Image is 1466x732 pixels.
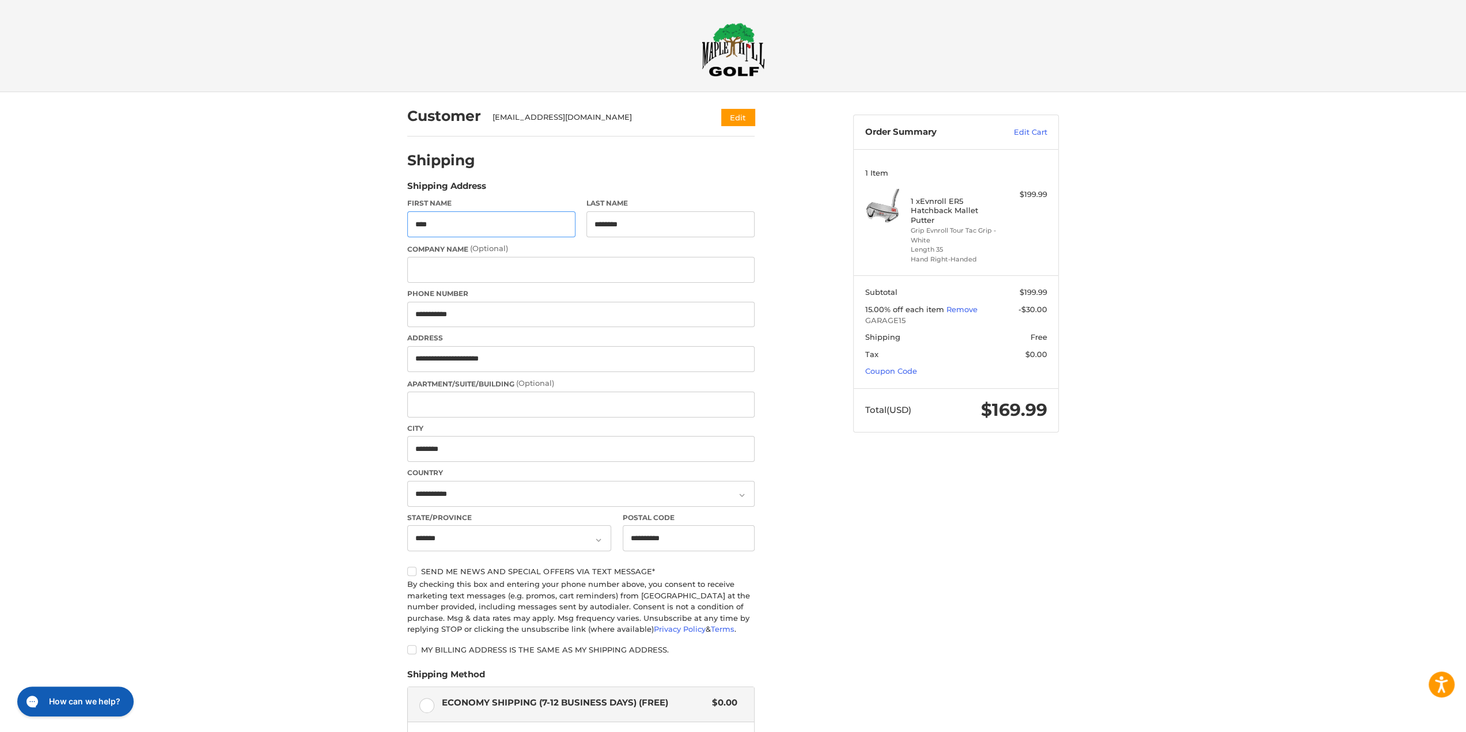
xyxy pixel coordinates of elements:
iframe: Gorgias live chat messenger [12,682,137,720]
a: Privacy Policy [654,624,706,634]
div: $199.99 [1002,189,1047,200]
h2: Customer [407,107,481,125]
legend: Shipping Method [407,668,485,687]
span: $169.99 [981,399,1047,420]
small: (Optional) [516,378,554,388]
span: $199.99 [1020,287,1047,297]
legend: Shipping Address [407,180,486,198]
span: Free [1031,332,1047,342]
span: 15.00% off each item [865,305,946,314]
button: Edit [721,109,755,126]
h3: Order Summary [865,127,989,138]
span: Economy Shipping (7-12 Business Days) (Free) [442,696,707,710]
span: Subtotal [865,287,897,297]
h3: 1 Item [865,168,1047,177]
label: Country [407,468,755,478]
li: Hand Right-Handed [911,255,999,264]
label: Last Name [586,198,755,208]
small: (Optional) [470,244,508,253]
label: Postal Code [623,513,755,523]
span: -$30.00 [1018,305,1047,314]
label: My billing address is the same as my shipping address. [407,645,755,654]
label: Address [407,333,755,343]
h4: 1 x Evnroll ER5 Hatchback Mallet Putter [911,196,999,225]
span: Tax [865,350,878,359]
div: By checking this box and entering your phone number above, you consent to receive marketing text ... [407,579,755,635]
a: Terms [711,624,734,634]
label: Apartment/Suite/Building [407,378,755,389]
span: Shipping [865,332,900,342]
label: Send me news and special offers via text message* [407,567,755,576]
a: Coupon Code [865,366,917,376]
li: Grip Evnroll Tour Tac Grip - White [911,226,999,245]
img: Maple Hill Golf [702,22,765,77]
span: Total (USD) [865,404,911,415]
label: Company Name [407,243,755,255]
li: Length 35 [911,245,999,255]
label: Phone Number [407,289,755,299]
h2: Shipping [407,151,475,169]
a: Edit Cart [989,127,1047,138]
a: Remove [946,305,978,314]
label: City [407,423,755,434]
span: $0.00 [1025,350,1047,359]
div: [EMAIL_ADDRESS][DOMAIN_NAME] [493,112,699,123]
span: GARAGE15 [865,315,1047,327]
label: State/Province [407,513,611,523]
span: $0.00 [706,696,737,710]
label: First Name [407,198,575,208]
